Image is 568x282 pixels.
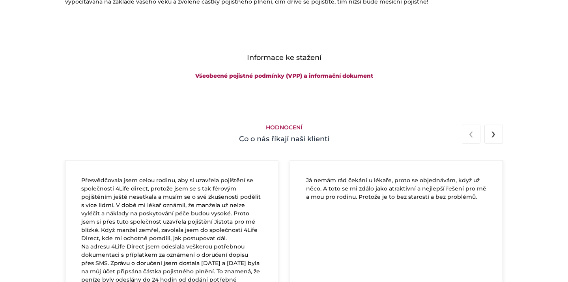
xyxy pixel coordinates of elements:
h4: Informace ke stažení [65,52,503,63]
h4: Co o nás říkají naši klienti [65,134,503,144]
span: Next [491,124,496,142]
a: Všeobecné pojistné podmínky (VPP) a informační dokument [195,72,373,79]
p: Já nemám rád čekání u lékaře, proto se objednávám, když už něco. A toto se mi zdálo jako atraktiv... [306,176,487,201]
h5: Hodnocení [65,124,503,131]
span: Previous [469,124,473,142]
